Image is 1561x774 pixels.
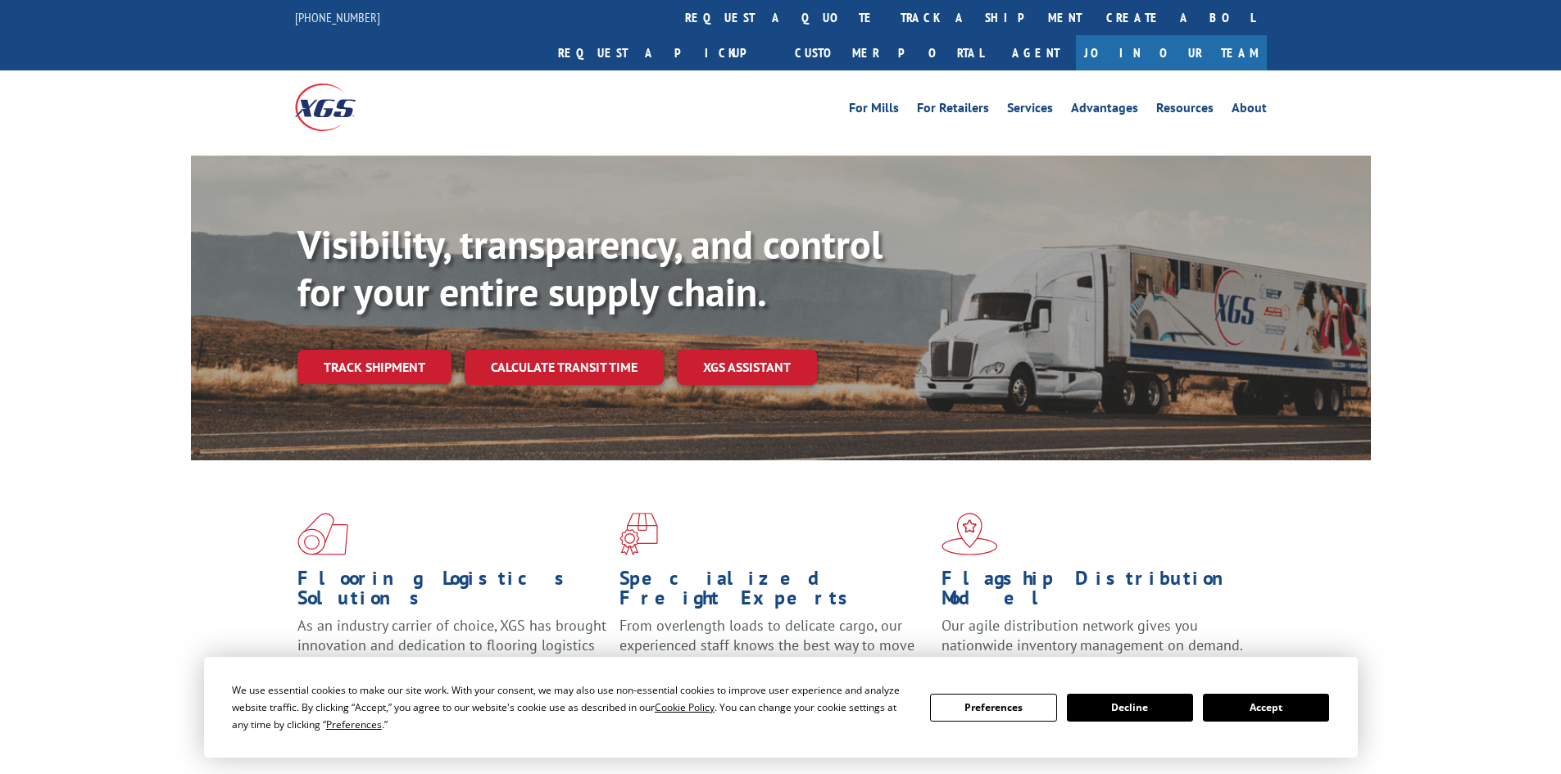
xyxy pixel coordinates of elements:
span: Preferences [326,717,382,731]
h1: Flagship Distribution Model [942,568,1251,616]
a: For Retailers [917,102,989,120]
a: Advantages [1071,102,1138,120]
a: Services [1007,102,1053,120]
h1: Flooring Logistics Solutions [297,568,607,616]
a: For Mills [849,102,899,120]
img: xgs-icon-total-supply-chain-intelligence-red [297,513,348,555]
a: Join Our Team [1076,35,1267,70]
span: Cookie Policy [655,700,715,714]
p: From overlength loads to delicate cargo, our experienced staff knows the best way to move your fr... [619,616,929,689]
a: Customer Portal [783,35,996,70]
a: [PHONE_NUMBER] [295,9,380,25]
a: Agent [996,35,1076,70]
a: XGS ASSISTANT [677,350,817,385]
button: Decline [1067,694,1193,722]
a: Calculate transit time [465,350,664,385]
b: Visibility, transparency, and control for your entire supply chain. [297,219,883,317]
button: Preferences [930,694,1056,722]
h1: Specialized Freight Experts [619,568,929,616]
a: Resources [1156,102,1214,120]
button: Accept [1203,694,1329,722]
span: As an industry carrier of choice, XGS has brought innovation and dedication to flooring logistics... [297,616,606,674]
img: xgs-icon-flagship-distribution-model-red [942,513,998,555]
a: Track shipment [297,350,452,384]
a: About [1232,102,1267,120]
div: We use essential cookies to make our site work. With your consent, we may also use non-essential ... [232,681,910,733]
a: Request a pickup [546,35,783,70]
div: Cookie Consent Prompt [204,657,1358,758]
img: xgs-icon-focused-on-flooring-red [619,513,658,555]
span: Our agile distribution network gives you nationwide inventory management on demand. [942,616,1243,654]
